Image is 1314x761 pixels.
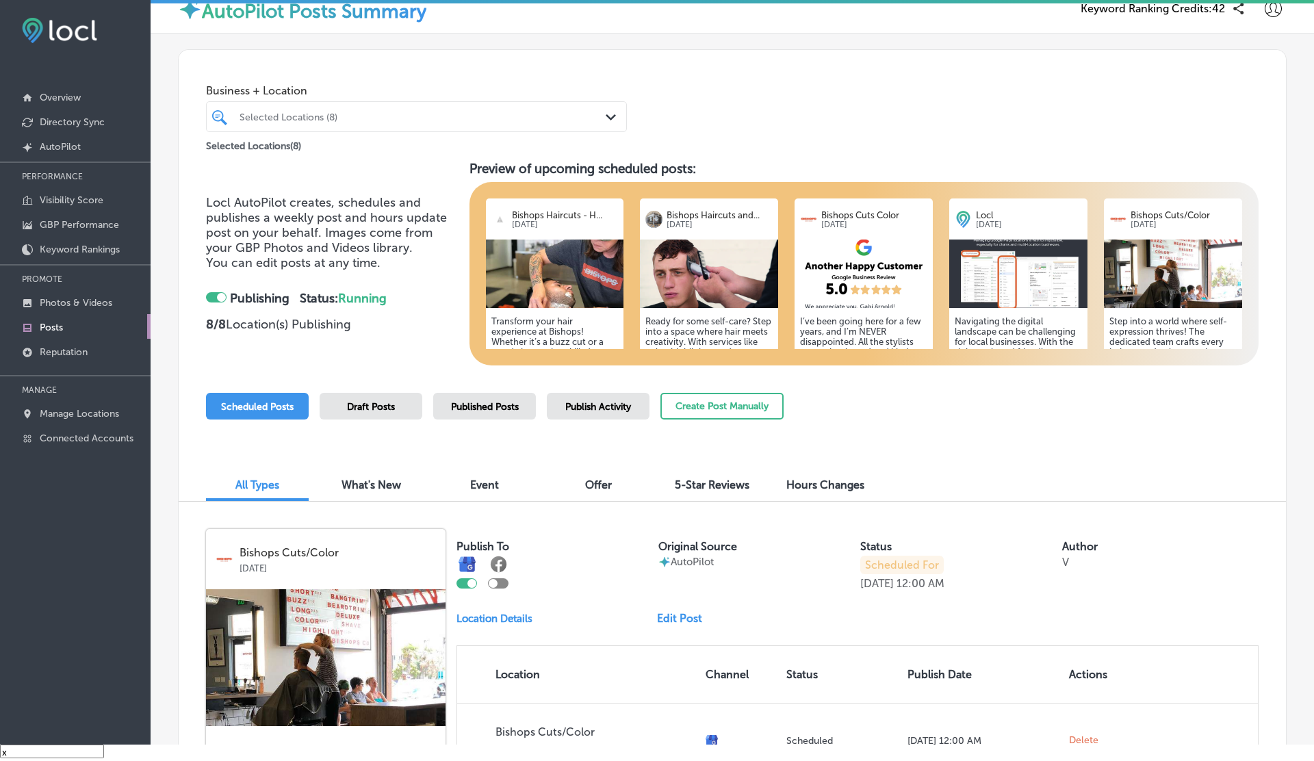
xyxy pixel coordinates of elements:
span: 5-Star Reviews [675,478,749,491]
p: Keyword Rankings [40,244,120,255]
p: Bishops Cuts/Color [1131,210,1237,220]
p: Visibility Score [40,194,103,206]
p: V [1062,556,1069,569]
p: [DATE] [976,220,1082,229]
p: Bishops Haircuts and... [667,210,773,220]
img: logo [800,211,817,228]
p: Overview [40,92,81,103]
p: Location(s) Publishing [206,317,459,332]
img: logo [955,211,972,228]
span: Draft Posts [347,401,395,413]
p: Scheduled For [860,556,944,574]
img: 17375478916b3aa51b-3ec1-46d2-90f2-c7090f15aa09_bishops.pacificbeach_40748269_236732680331437_8606... [486,240,624,308]
label: Author [1062,540,1098,553]
p: AutoPilot [671,556,714,568]
img: autopilot-icon [658,556,671,568]
img: logo [1109,211,1126,228]
p: GBP Performance [40,219,119,231]
span: You can edit posts at any time. [206,255,381,270]
p: [DATE] [860,577,894,590]
p: [DATE] [240,559,436,573]
p: Location Details [456,612,532,625]
th: Actions [1064,646,1129,703]
th: Status [781,646,902,703]
button: Create Post Manually [660,393,784,420]
span: Hours Changes [786,478,864,491]
img: logo [216,551,233,568]
strong: Publishing [230,291,289,306]
th: Publish Date [902,646,1064,703]
img: logo [491,211,508,228]
p: Bishops Cuts/Color [495,725,695,738]
p: [STREET_ADDRESS][PERSON_NAME] [495,744,695,756]
h5: Transform your hair experience at Bishops! Whether it’s a buzz cut or a trendy bang trim, skilled... [491,316,619,439]
p: Selected Locations ( 8 ) [206,135,301,152]
th: Location [457,646,700,703]
img: 1632919805image_3e3c5342-70aa-44d1-8a82-82427195d9b9.jpg [949,240,1087,308]
span: Delete [1069,734,1098,747]
p: Reputation [40,346,88,358]
span: Offer [585,478,612,491]
span: Event [470,478,499,491]
p: Bishops Cuts/Color [240,547,436,559]
h5: Navigating the digital landscape can be challenging for local businesses. With the right tools an... [955,316,1082,470]
th: Channel [700,646,781,703]
p: Connected Accounts [40,433,133,444]
p: Bishops Cuts Color [821,210,927,220]
img: 169869810038fd71de-33f7-4c03-9daa-9b322f67cd6c_2020-09-04.jpg [206,589,446,726]
p: Bishops Haircuts - H... [512,210,618,220]
img: fda3e92497d09a02dc62c9cd864e3231.png [22,18,97,43]
p: 12:00 AM [897,577,944,590]
span: Running [338,291,387,306]
p: AutoPilot [40,141,81,153]
span: Locl AutoPilot creates, schedules and publishes a weekly post and hours update post on your behal... [206,195,447,255]
h5: Step into a world where self-expression thrives! The dedicated team crafts every haircut and colo... [1109,316,1237,460]
h5: Ready for some self-care? Step into a space where hair meets creativity. With services like color... [645,316,773,460]
p: Posts [40,322,63,333]
img: logo [645,211,662,228]
h3: Preview of upcoming scheduled posts: [469,161,1259,177]
span: What's New [342,478,401,491]
div: Selected Locations (8) [240,111,607,122]
span: All Types [235,478,279,491]
span: Published Posts [451,401,519,413]
span: Keyword Ranking Credits: 42 [1081,2,1225,15]
p: [DATE] [667,220,773,229]
img: 1598495799image_94d32c84-d47c-4e19-9480-653d759311e7.jpg [640,240,778,308]
span: Business + Location [206,84,627,97]
label: Status [860,540,892,553]
p: Directory Sync [40,116,105,128]
a: Edit Post [657,612,713,625]
span: Publish Activity [565,401,631,413]
p: Manage Locations [40,408,119,420]
img: 712e24b9-a1a7-4445-a899-a2ffe721f3a7.png [795,240,933,308]
p: Scheduled [786,735,897,747]
h5: I’ve been going here for a few years, and I’m NEVER disappointed. All the stylists are such talen... [800,316,927,470]
p: [DATE] [821,220,927,229]
p: Photos & Videos [40,297,112,309]
label: Publish To [456,540,509,553]
strong: Status: [300,291,387,306]
p: [DATE] [1131,220,1237,229]
p: [DATE] [512,220,618,229]
img: 169869810038fd71de-33f7-4c03-9daa-9b322f67cd6c_2020-09-04.jpg [1104,240,1242,308]
span: Scheduled Posts [221,401,294,413]
p: Locl [976,210,1082,220]
strong: 8 / 8 [206,317,226,332]
p: [DATE] 12:00 AM [907,735,1058,747]
label: Original Source [658,540,737,553]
